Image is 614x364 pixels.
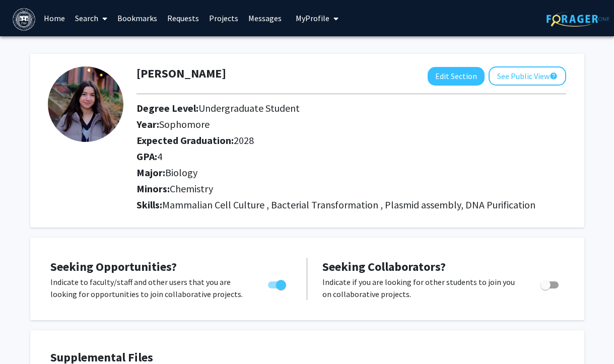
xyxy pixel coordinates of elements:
span: Biology [165,166,197,179]
div: Toggle [536,276,564,291]
span: Mammalian Cell Culture , Bacterial Transformation , Plasmid assembly, DNA Purification [162,198,535,211]
a: Bookmarks [112,1,162,36]
h2: Major: [137,167,566,179]
span: Undergraduate Student [198,102,300,114]
img: Brandeis University Logo [13,8,35,31]
a: Messages [243,1,287,36]
span: Seeking Collaborators? [322,259,446,274]
span: 2028 [234,134,254,147]
div: Toggle [264,276,292,291]
button: Edit Section [428,67,485,86]
span: 4 [157,150,162,163]
h1: [PERSON_NAME] [137,66,226,81]
a: Search [70,1,112,36]
h2: Expected Graduation: [137,134,561,147]
span: Chemistry [170,182,213,195]
a: Requests [162,1,204,36]
h2: Minors: [137,183,566,195]
span: My Profile [296,13,329,23]
img: Profile Picture [48,66,123,142]
a: Home [39,1,70,36]
p: Indicate to faculty/staff and other users that you are looking for opportunities to join collabor... [50,276,249,300]
h2: Year: [137,118,561,130]
p: Indicate if you are looking for other students to join you on collaborative projects. [322,276,521,300]
h2: Degree Level: [137,102,561,114]
mat-icon: help [550,70,558,82]
span: Seeking Opportunities? [50,259,177,274]
h2: GPA: [137,151,561,163]
h2: Skills: [137,199,566,211]
span: Sophomore [159,118,210,130]
iframe: Chat [8,319,43,356]
img: ForagerOne Logo [547,11,609,27]
button: See Public View [489,66,566,86]
a: Projects [204,1,243,36]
